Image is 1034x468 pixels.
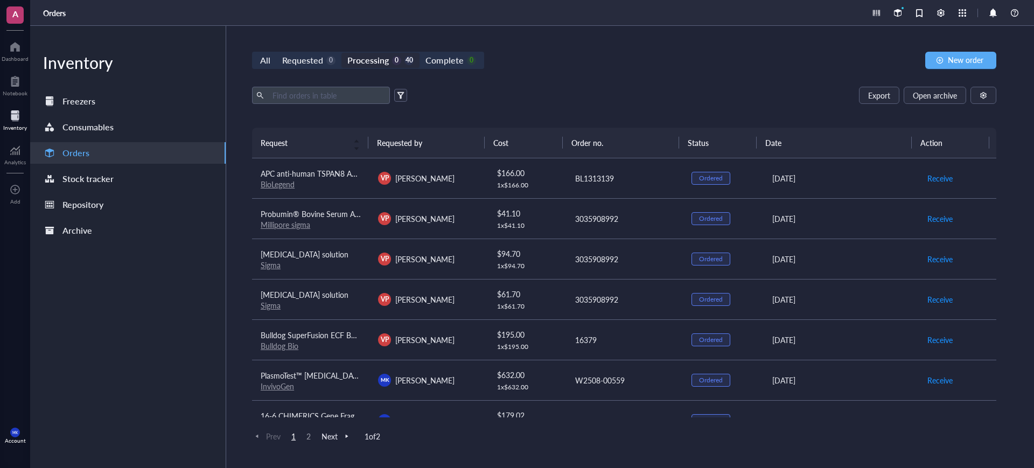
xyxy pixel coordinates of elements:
[927,170,953,187] button: Receive
[904,87,966,104] button: Open archive
[62,120,114,135] div: Consumables
[575,172,674,184] div: BL1313139
[395,375,455,386] span: [PERSON_NAME]
[381,214,389,223] span: VP
[30,142,226,164] a: Orders
[268,87,386,103] input: Find orders in table
[927,172,953,184] span: Receive
[772,294,910,305] div: [DATE]
[326,56,336,65] div: 0
[12,7,18,20] span: A
[497,181,557,190] div: 1 x $ 166.00
[395,173,455,184] span: [PERSON_NAME]
[2,38,29,62] a: Dashboard
[927,213,953,225] span: Receive
[261,289,348,300] span: [MEDICAL_DATA] solution
[679,128,757,158] th: Status
[261,249,348,260] span: [MEDICAL_DATA] solution
[62,145,89,160] div: Orders
[5,437,26,444] div: Account
[497,221,557,230] div: 1 x $ 41.10
[497,302,557,311] div: 1 x $ 61.70
[261,330,393,340] span: Bulldog SuperFusion ECF Buffer 100 ml
[927,415,953,427] span: Receive
[261,219,310,230] a: Millipore sigma
[565,198,683,239] td: 3035908992
[381,295,389,304] span: VP
[565,360,683,400] td: W2508-00559
[927,372,953,389] button: Receive
[699,376,723,385] div: Ordered
[927,334,953,346] span: Receive
[302,431,315,441] span: 2
[927,250,953,268] button: Receive
[699,336,723,344] div: Ordered
[261,260,281,270] a: Sigma
[497,167,557,179] div: $ 166.00
[699,214,723,223] div: Ordered
[565,158,683,199] td: BL1313139
[30,52,226,73] div: Inventory
[425,53,463,68] div: Complete
[563,128,679,158] th: Order no.
[381,254,389,264] span: VP
[859,87,899,104] button: Export
[261,381,294,392] a: InvivoGen
[381,376,389,383] span: MK
[927,374,953,386] span: Receive
[772,213,910,225] div: [DATE]
[392,56,401,65] div: 0
[62,94,95,109] div: Freezers
[12,430,18,435] span: MK
[368,128,485,158] th: Requested by
[30,116,226,138] a: Consumables
[927,291,953,308] button: Receive
[261,340,298,351] a: Bulldog Bio
[913,91,957,100] span: Open archive
[497,248,557,260] div: $ 94.70
[261,300,281,311] a: Sigma
[261,168,377,179] span: APC anti-human TSPAN8 Antibody
[575,374,674,386] div: W2508-00559
[565,319,683,360] td: 16379
[4,159,26,165] div: Analytics
[467,56,476,65] div: 0
[347,53,389,68] div: Processing
[261,208,432,219] span: Probumin® Bovine Serum Albumin Universal Grade
[575,294,674,305] div: 3035908992
[497,262,557,270] div: 1 x $ 94.70
[497,409,557,421] div: $ 179.02
[485,128,562,158] th: Cost
[261,179,295,190] a: BioLegend
[395,213,455,224] span: [PERSON_NAME]
[772,172,910,184] div: [DATE]
[772,374,910,386] div: [DATE]
[381,335,389,345] span: VP
[575,415,674,427] div: Q-536052
[565,400,683,441] td: Q-536052
[948,55,983,64] span: New order
[282,53,323,68] div: Requested
[699,416,723,425] div: Ordered
[868,91,890,100] span: Export
[3,73,27,96] a: Notebook
[287,431,300,441] span: 1
[43,8,68,18] a: Orders
[699,174,723,183] div: Ordered
[3,90,27,96] div: Notebook
[30,168,226,190] a: Stock tracker
[699,255,723,263] div: Ordered
[62,171,114,186] div: Stock tracker
[3,124,27,131] div: Inventory
[381,416,389,424] span: MK
[261,370,458,381] span: PlasmoTest™ [MEDICAL_DATA] contamination detection kit
[395,415,455,426] span: [PERSON_NAME]
[30,90,226,112] a: Freezers
[757,128,912,158] th: Date
[404,56,414,65] div: 40
[497,383,557,392] div: 1 x $ 632.00
[261,137,347,149] span: Request
[927,412,953,429] button: Receive
[62,223,92,238] div: Archive
[261,410,468,421] span: 16-6 CHIMERICS Gene Fragments Without Adapters (2 items)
